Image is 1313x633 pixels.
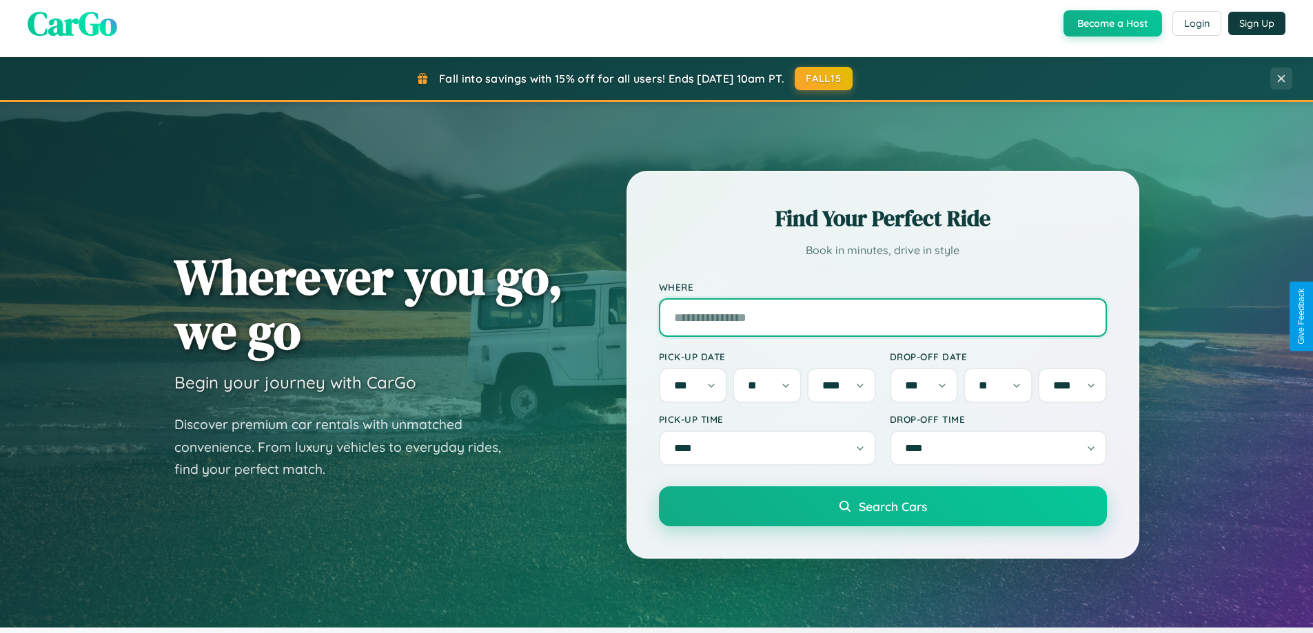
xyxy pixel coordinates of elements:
span: CarGo [28,1,117,46]
label: Drop-off Date [890,351,1107,362]
button: Sign Up [1228,12,1285,35]
h1: Wherever you go, we go [174,249,563,358]
h3: Begin your journey with CarGo [174,372,416,393]
button: Become a Host [1063,10,1162,37]
div: Give Feedback [1296,289,1306,344]
label: Where [659,281,1107,293]
p: Book in minutes, drive in style [659,240,1107,260]
p: Discover premium car rentals with unmatched convenience. From luxury vehicles to everyday rides, ... [174,413,519,481]
button: FALL15 [795,67,853,90]
span: Fall into savings with 15% off for all users! Ends [DATE] 10am PT. [439,72,784,85]
label: Pick-up Time [659,413,876,425]
button: Search Cars [659,486,1107,526]
span: Search Cars [859,499,927,514]
label: Drop-off Time [890,413,1107,425]
label: Pick-up Date [659,351,876,362]
button: Login [1172,11,1221,36]
h2: Find Your Perfect Ride [659,203,1107,234]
